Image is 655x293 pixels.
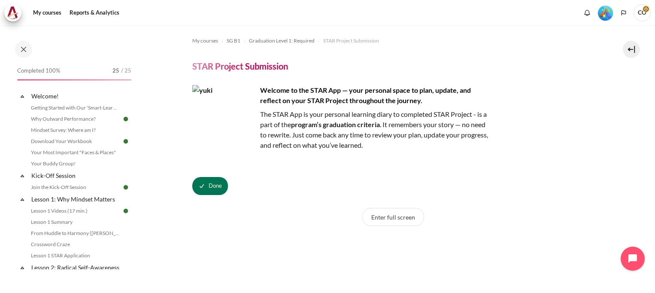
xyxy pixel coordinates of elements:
a: Your Most Important "Faces & Places" [28,147,122,158]
a: My courses [30,4,64,21]
nav: Navigation bar [192,34,594,48]
a: Graduation Level 1: Required [249,36,315,46]
a: Kick-Off Session [30,170,122,181]
img: Architeck [7,6,19,19]
a: From Huddle to Harmony ([PERSON_NAME]'s Story) [28,228,122,238]
a: Download Your Workbook [28,136,122,146]
a: Lesson 1 Summary [28,217,122,227]
a: User menu [634,4,651,21]
span: Collapse [18,195,27,204]
a: Lesson 1 Videos (17 min.) [28,206,122,216]
button: STAR Project Submission is marked by api seac as done. Press to undo. [192,177,228,195]
div: 100% [17,79,131,80]
img: Level #5 [598,6,613,21]
a: Reports & Analytics [67,4,122,21]
img: Done [122,137,130,145]
a: Architeck Architeck [4,4,26,21]
a: Level #5 [594,5,616,21]
span: 25 [112,67,119,75]
span: Collapse [18,171,27,180]
span: Collapse [18,92,27,101]
img: Done [122,207,130,215]
a: Why Outward Performance? [28,114,122,124]
a: Getting Started with Our 'Smart-Learning' Platform [28,103,122,113]
h4: Welcome to the STAR App — your personal space to plan, update, and reflect on your STAR Project t... [192,85,493,106]
button: Enter full screen [362,208,424,226]
img: Done [122,115,130,123]
button: Languages [617,6,630,19]
span: Collapse [18,263,27,272]
a: Lesson 1: Why Mindset Matters [30,193,122,205]
span: Completed 100% [17,67,60,75]
a: Join the Kick-Off Session [28,182,122,192]
a: STAR Project Submission [323,36,379,46]
a: Crossword Craze [28,239,122,250]
img: Done [122,183,130,191]
strong: program’s graduation criteria [291,120,380,128]
span: STAR Project Submission [323,37,379,45]
a: Welcome! [30,90,122,102]
a: Lesson 1 STAR Application [28,250,122,261]
span: CO [634,4,651,21]
a: Lesson 2: Radical Self-Awareness [30,262,122,273]
span: Graduation Level 1: Required [249,37,315,45]
a: My courses [192,36,218,46]
h4: STAR Project Submission [192,61,288,72]
span: / 25 [121,67,131,75]
div: Show notification window with no new notifications [581,6,594,19]
a: Your Buddy Group! [28,159,122,169]
a: Mindset Survey: Where am I? [28,125,122,135]
div: Level #5 [598,5,613,21]
img: yuki [192,85,257,150]
span: SG B1 [227,37,240,45]
span: My courses [192,37,218,45]
p: The STAR App is your personal learning diary to completed STAR Project - is a part of the . It re... [192,109,493,150]
a: SG B1 [227,36,240,46]
span: Done [209,182,222,190]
